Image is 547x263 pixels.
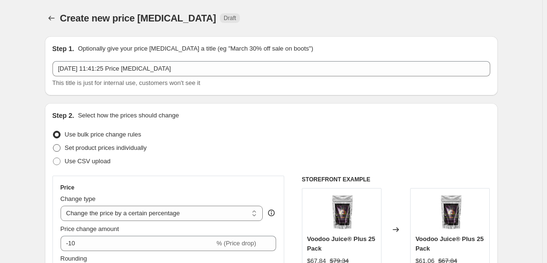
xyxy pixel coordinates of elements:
span: Voodoo Juice® Plus 25 Pack [307,235,375,252]
span: Price change amount [61,225,119,232]
input: 30% off holiday sale [52,61,490,76]
img: Advanced-Nutrients-VOODOO-JUICE-PLUS-5pz_80x.jpg [322,193,361,231]
p: Optionally give your price [MEDICAL_DATA] a title (eg "March 30% off sale on boots") [78,44,313,53]
span: Voodoo Juice® Plus 25 Pack [415,235,484,252]
span: This title is just for internal use, customers won't see it [52,79,200,86]
span: Rounding [61,255,87,262]
h6: STOREFRONT EXAMPLE [302,176,490,183]
span: Create new price [MEDICAL_DATA] [60,13,217,23]
h3: Price [61,184,74,191]
span: Use CSV upload [65,158,111,165]
input: -15 [61,236,215,251]
span: Set product prices individually [65,144,147,151]
span: Use bulk price change rules [65,131,141,138]
div: help [267,208,276,218]
span: % (Price drop) [217,240,256,247]
img: Advanced-Nutrients-VOODOO-JUICE-PLUS-5pz_80x.jpg [431,193,469,231]
span: Change type [61,195,96,202]
h2: Step 1. [52,44,74,53]
span: Draft [224,14,236,22]
button: Price change jobs [45,11,58,25]
p: Select how the prices should change [78,111,179,120]
h2: Step 2. [52,111,74,120]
